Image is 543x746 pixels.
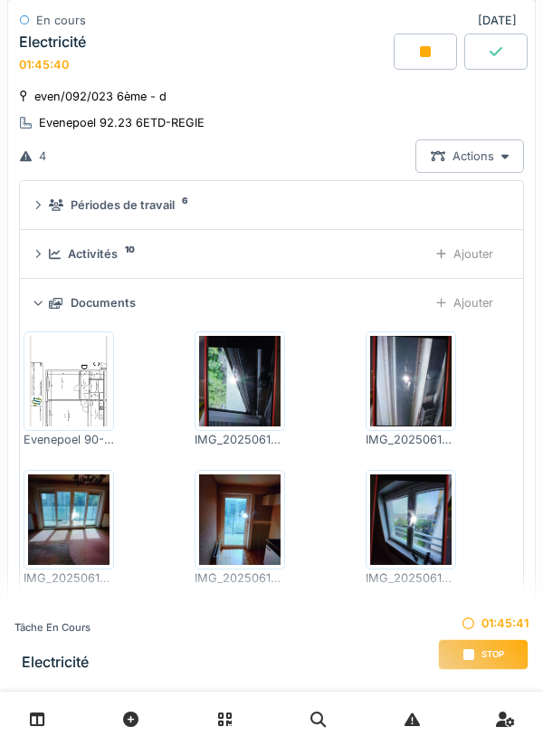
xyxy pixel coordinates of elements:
[27,237,516,271] summary: Activités10Ajouter
[366,431,456,448] div: IMG_20250613_111035_888.jpg
[199,336,281,426] img: 9ldpno362oa9e67wy21v205kis3c
[39,114,205,131] div: Evenepoel 92.23 6ETD-REGIE
[195,431,285,448] div: IMG_20250613_111027_269.jpg
[415,139,524,173] div: Actions
[28,336,110,426] img: c4fhweqwjheej3kbxc0chct8v2gt
[195,569,285,587] div: IMG_20250613_111211_377.jpg
[24,569,114,587] div: IMG_20250613_111204_499.jpg
[71,294,136,311] div: Documents
[24,431,114,448] div: Evenepoel 90-92 -APPT D-1CH.pdf
[478,12,524,29] div: [DATE]
[34,88,167,105] div: even/092/023 6ème - d
[370,474,452,565] img: 9ixwaas7aryydgo2174cufmu50m9
[68,245,118,263] div: Activités
[22,654,90,671] h3: Electricité
[27,286,516,320] summary: DocumentsAjouter
[366,569,456,587] div: IMG_20250613_111140_223.jpg
[39,148,46,165] div: 4
[28,474,110,565] img: kjv6fwelchd9jhmam8v28hi4t6fi
[481,648,504,661] span: Stop
[370,336,452,426] img: gqlrp1ffylj4gnwxf4ibrlbe9s17
[421,286,509,320] div: Ajouter
[14,620,90,636] div: Tâche en cours
[421,237,509,271] div: Ajouter
[19,33,86,51] div: Electricité
[36,12,86,29] div: En cours
[27,188,516,222] summary: Périodes de travail6
[71,196,175,214] div: Périodes de travail
[19,58,69,72] div: 01:45:40
[199,474,281,565] img: 4l4u8oa6n1vyn8jf38le5dm0cmzf
[438,615,529,632] div: 01:45:41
